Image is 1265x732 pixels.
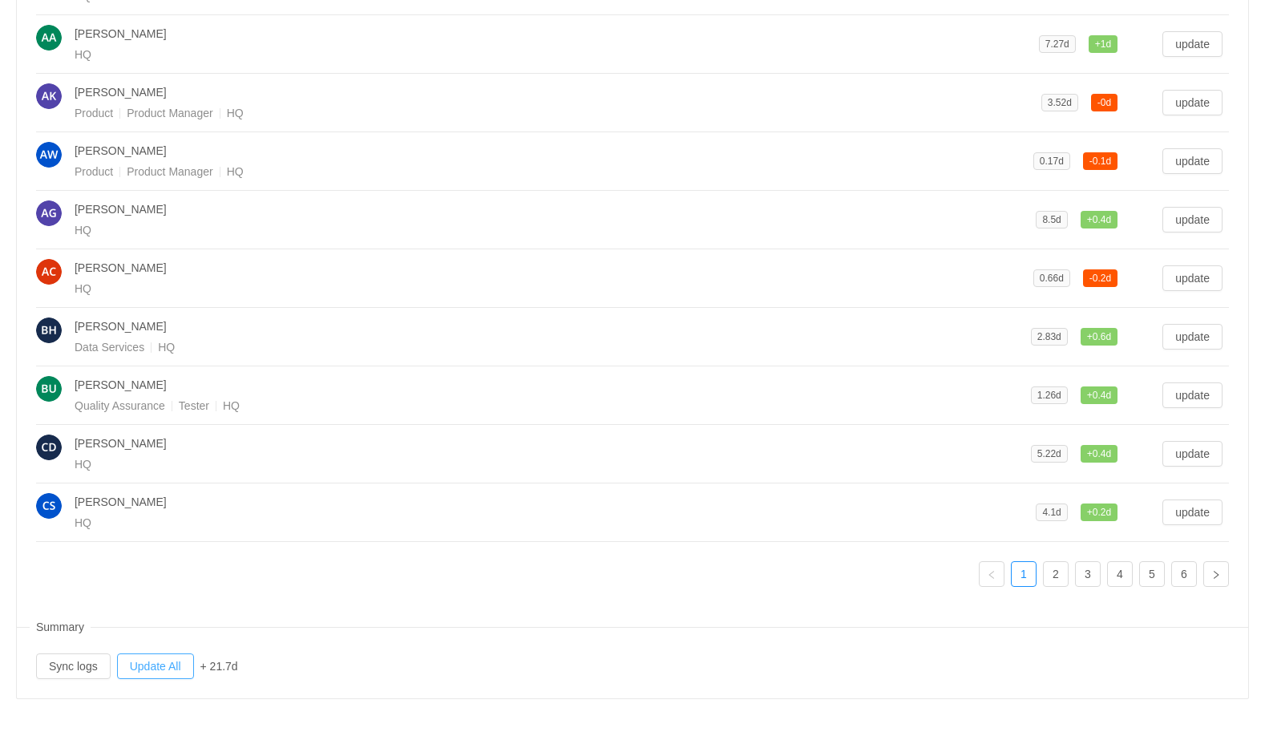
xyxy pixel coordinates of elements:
button: Update All [117,653,194,679]
div: + 21.7d [200,658,238,675]
button: update [1162,207,1223,233]
span: [PERSON_NAME] [75,203,167,216]
span: 0.17d [1040,156,1064,167]
span: [PERSON_NAME] [75,261,167,274]
span: HQ [75,224,91,237]
button: Sync logs [36,653,111,679]
button: update [1162,441,1223,467]
span: Tester [179,399,223,412]
li: 2 [1043,561,1069,587]
span: 7.27d [1045,38,1069,50]
img: aa72ab4ee0b99f9d8bc9e05df4090bc2 [36,259,62,285]
span: Product [75,107,127,119]
a: 5 [1140,562,1164,586]
span: [PERSON_NAME] [75,86,167,99]
span: HQ [75,516,91,529]
i: icon: right [1211,570,1221,580]
span: HQ [75,282,91,295]
span: 2.83d [1037,331,1061,342]
img: c66bace9cf189dae4130a5994589eec1 [36,376,62,402]
li: 1 [1011,561,1037,587]
span: + [1087,331,1093,342]
li: 6 [1171,561,1197,587]
span: Product Manager [127,107,226,119]
button: update [1162,31,1223,57]
span: 0.4d [1081,211,1117,228]
span: 0.1d [1083,152,1117,170]
img: f8617edeca41b4256256610ff1e19eb8 [36,435,62,460]
span: Quality Assurance [75,399,179,412]
span: Data Services [75,341,158,354]
span: + [1095,38,1101,50]
span: [PERSON_NAME] [75,27,167,40]
span: [PERSON_NAME] [75,144,167,157]
span: Product [75,165,127,178]
span: + [1087,507,1093,518]
button: update [1162,499,1223,525]
span: [PERSON_NAME] [75,320,167,333]
span: 1.26d [1037,390,1061,401]
span: 1d [1089,35,1117,53]
span: 0.4d [1081,386,1117,404]
span: Product Manager [127,165,226,178]
span: HQ [158,341,175,354]
li: Previous Page [979,561,1004,587]
span: + [1087,448,1093,459]
span: 4.1d [1042,507,1061,518]
img: AK-2.png [36,83,62,109]
span: + [1087,390,1093,401]
a: 1 [1012,562,1036,586]
span: HQ [223,399,240,412]
span: [PERSON_NAME] [75,378,167,391]
a: 6 [1172,562,1196,586]
button: update [1162,382,1223,408]
i: icon: left [987,570,996,580]
img: 818d69405b79aab2d96839d928ca5205 [36,25,62,51]
span: 3.52d [1048,97,1072,108]
span: HQ [227,107,244,119]
button: update [1162,148,1223,174]
li: Next Page [1203,561,1229,587]
img: 194343fac8c1c48715ff9ce58549e26a [36,493,62,519]
span: HQ [75,458,91,471]
span: HQ [227,165,244,178]
span: [PERSON_NAME] [75,495,167,508]
span: 8.5d [1042,214,1061,225]
img: AG-2.png [36,200,62,226]
a: 4 [1108,562,1132,586]
a: 2 [1044,562,1068,586]
span: 0.66d [1040,273,1064,284]
span: [PERSON_NAME] [75,437,167,450]
span: + [1087,214,1093,225]
span: 0.2d [1083,269,1117,287]
a: 3 [1076,562,1100,586]
span: - [1089,273,1093,284]
button: update [1162,265,1223,291]
li: 3 [1075,561,1101,587]
button: update [1162,324,1223,350]
span: HQ [75,48,91,61]
span: 0.6d [1081,328,1117,346]
span: 0.4d [1081,445,1117,463]
span: 0d [1091,94,1117,111]
li: 5 [1139,561,1165,587]
li: 4 [1107,561,1133,587]
span: 0.2d [1081,504,1117,521]
span: Summary [30,613,91,642]
span: - [1089,156,1093,167]
span: 5.22d [1037,448,1061,459]
img: AW-3.png [36,142,62,168]
img: BH-0.png [36,317,62,343]
button: update [1162,90,1223,115]
span: - [1097,97,1101,108]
